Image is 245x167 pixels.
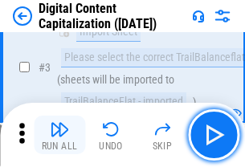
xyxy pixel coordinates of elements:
[39,1,186,31] div: Digital Content Capitalization ([DATE])
[42,141,78,151] div: Run All
[50,120,69,139] img: Run All
[39,61,51,74] span: # 3
[101,120,120,139] img: Undo
[13,6,32,26] img: Back
[153,120,172,139] img: Skip
[76,22,141,42] div: Import Sheet
[201,122,227,148] img: Main button
[137,116,188,154] button: Skip
[99,141,123,151] div: Undo
[192,10,205,22] img: Support
[85,116,137,154] button: Undo
[61,92,186,112] div: TrailBalanceFlat - imported
[153,141,173,151] div: Skip
[34,116,85,154] button: Run All
[213,6,232,26] img: Settings menu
